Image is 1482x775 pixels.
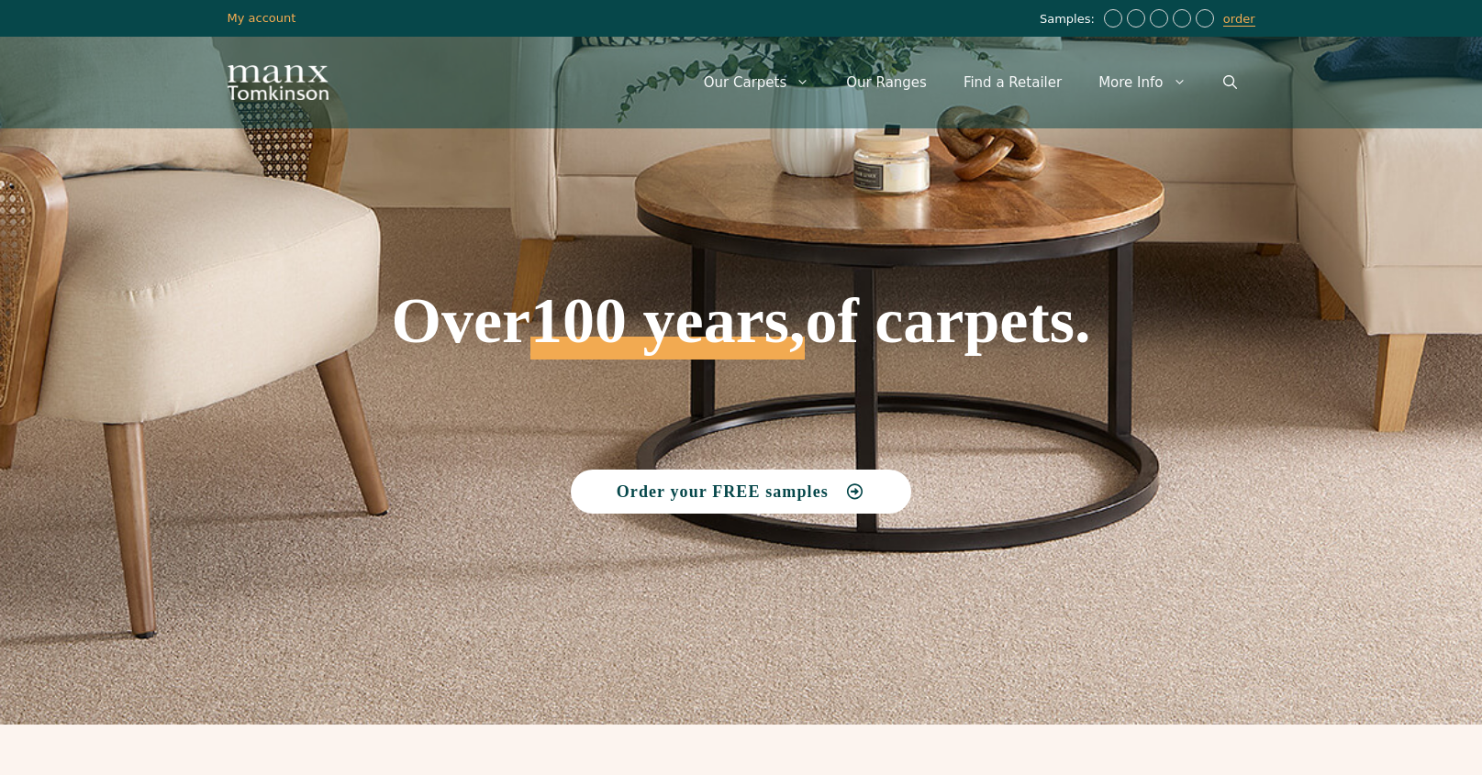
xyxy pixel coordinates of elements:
[617,483,829,500] span: Order your FREE samples
[1223,12,1255,27] a: order
[228,65,329,100] img: Manx Tomkinson
[685,55,1255,110] nav: Primary
[945,55,1080,110] a: Find a Retailer
[1080,55,1204,110] a: More Info
[1040,12,1099,28] span: Samples:
[828,55,945,110] a: Our Ranges
[685,55,829,110] a: Our Carpets
[571,470,912,514] a: Order your FREE samples
[1205,55,1255,110] a: Open Search Bar
[228,11,296,25] a: My account
[530,304,805,360] span: 100 years,
[228,156,1255,360] h1: Over of carpets.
